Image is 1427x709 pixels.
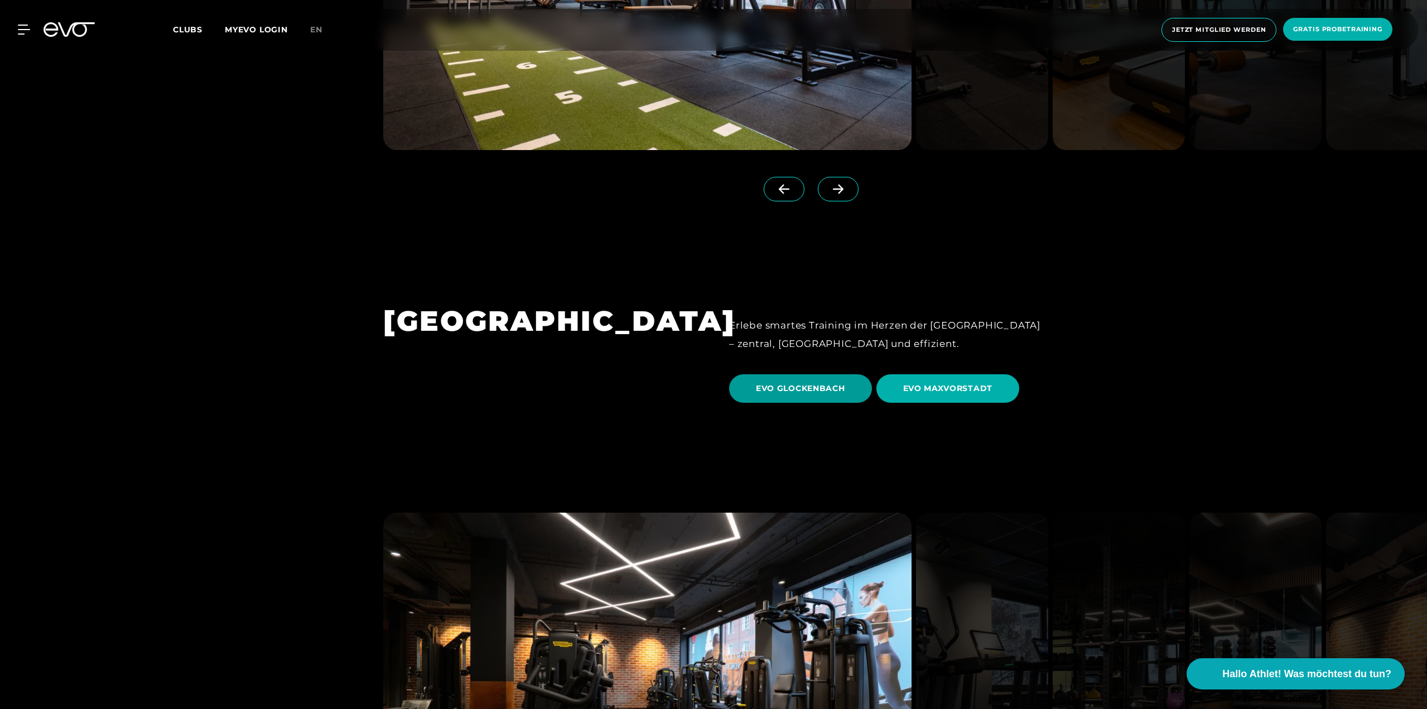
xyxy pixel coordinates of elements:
button: Hallo Athlet! Was möchtest du tun? [1187,658,1405,689]
span: Gratis Probetraining [1293,25,1382,34]
a: Jetzt Mitglied werden [1158,18,1280,42]
span: EVO MAXVORSTADT [903,383,993,394]
h1: [GEOGRAPHIC_DATA] [383,303,698,339]
a: en [310,23,336,36]
a: Gratis Probetraining [1280,18,1396,42]
span: Jetzt Mitglied werden [1172,25,1266,35]
a: EVO GLOCKENBACH [729,366,876,411]
a: MYEVO LOGIN [225,25,288,35]
span: en [310,25,322,35]
div: Erlebe smartes Training im Herzen der [GEOGRAPHIC_DATA] – zentral, [GEOGRAPHIC_DATA] und effizient. [729,316,1044,353]
a: Clubs [173,24,225,35]
span: Clubs [173,25,203,35]
span: Hallo Athlet! Was möchtest du tun? [1222,667,1391,682]
a: EVO MAXVORSTADT [876,366,1024,411]
span: EVO GLOCKENBACH [756,383,845,394]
